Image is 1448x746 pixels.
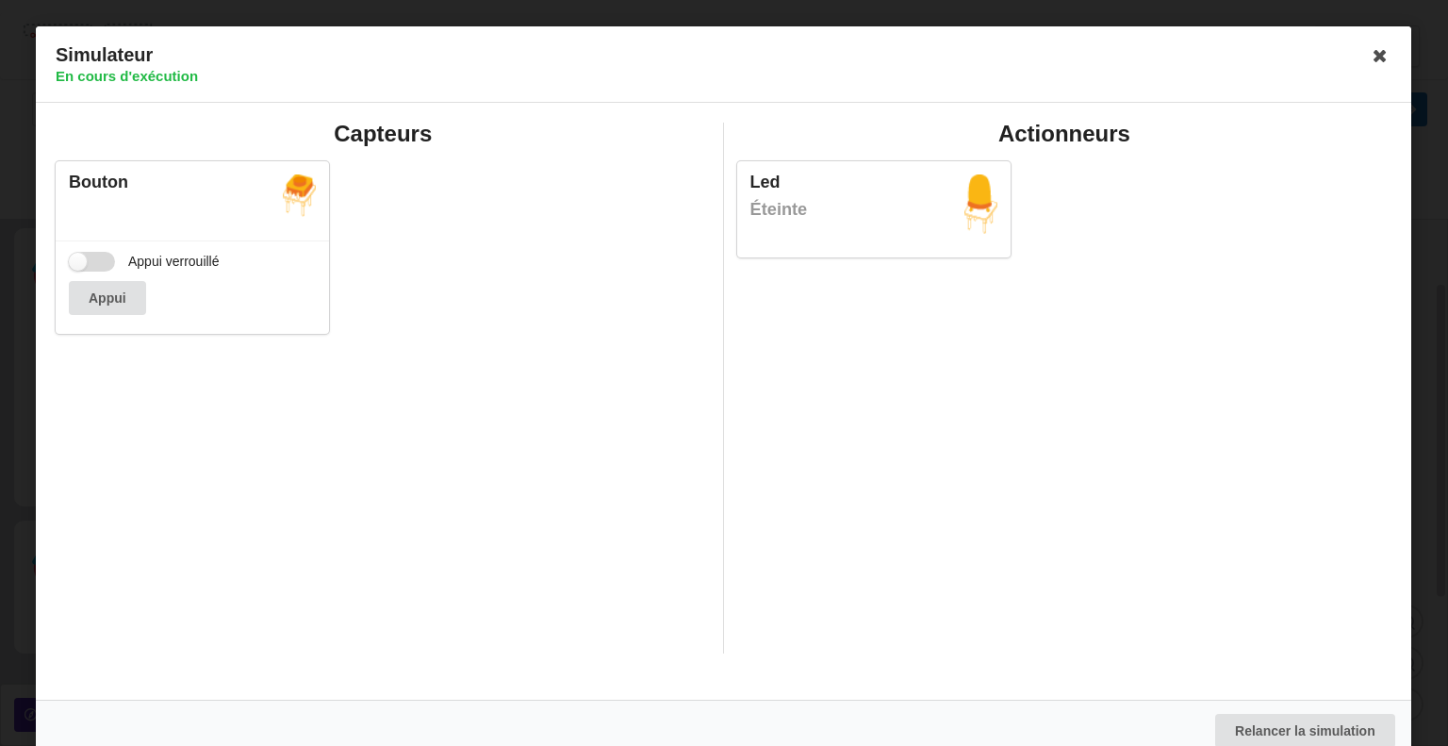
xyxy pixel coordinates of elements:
img: picto_bouton.png [283,174,316,217]
h4: En cours d'exécution [56,67,1382,85]
h2: Capteurs [56,120,711,149]
h2: Actionneurs [737,120,1392,149]
div: Simulateur [36,26,1411,103]
div: Led [750,172,997,193]
div: Éteinte [750,198,997,222]
label: Appui verrouillé [69,252,220,272]
div: Bouton [69,172,316,193]
img: picto_led.png [964,174,997,234]
button: Appui [69,281,146,315]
